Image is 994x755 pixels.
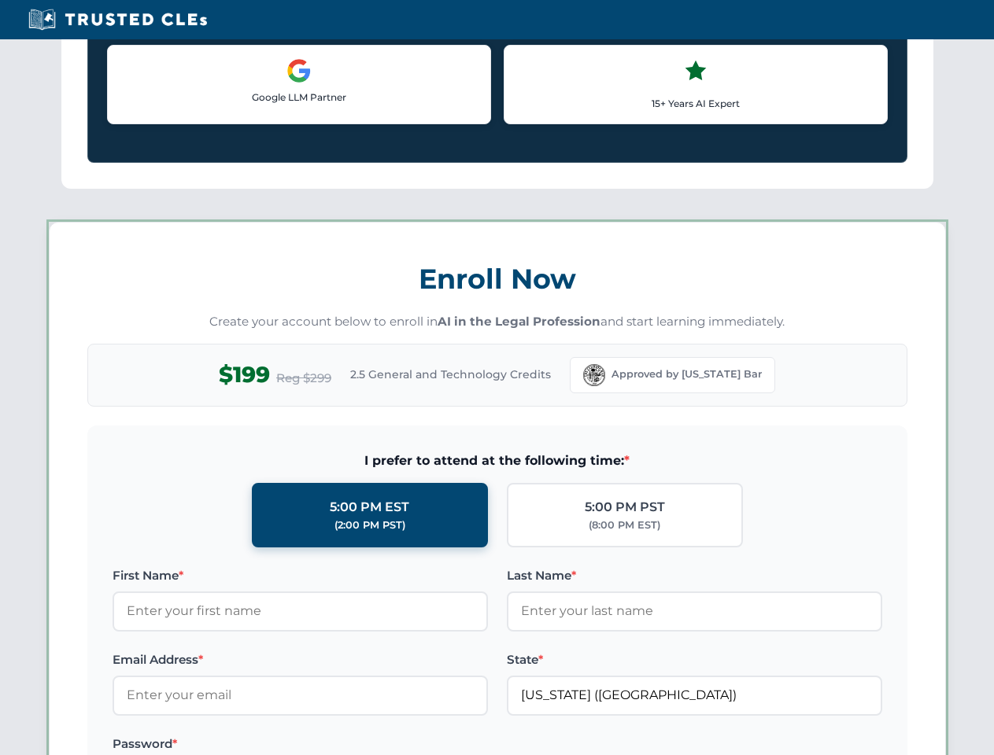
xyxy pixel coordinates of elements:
span: Approved by [US_STATE] Bar [612,366,762,382]
input: Enter your last name [507,591,882,631]
strong: AI in the Legal Profession [438,314,600,329]
p: 15+ Years AI Expert [517,96,874,111]
img: Trusted CLEs [24,8,212,31]
span: I prefer to attend at the following time: [113,451,882,471]
p: Create your account below to enroll in and start learning immediately. [87,313,907,331]
label: State [507,650,882,669]
div: 5:00 PM PST [585,497,665,517]
span: Reg $299 [276,369,331,388]
span: $199 [219,357,270,392]
label: Password [113,735,488,753]
div: (8:00 PM EST) [589,517,660,533]
img: Google [286,58,312,83]
span: 2.5 General and Technology Credits [350,366,551,383]
p: Google LLM Partner [120,90,478,105]
input: Enter your first name [113,591,488,631]
label: First Name [113,566,488,585]
input: Enter your email [113,676,488,715]
div: (2:00 PM PST) [334,517,405,533]
label: Last Name [507,566,882,585]
h3: Enroll Now [87,254,907,304]
input: Florida (FL) [507,676,882,715]
label: Email Address [113,650,488,669]
img: Florida Bar [583,364,605,386]
div: 5:00 PM EST [330,497,409,517]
